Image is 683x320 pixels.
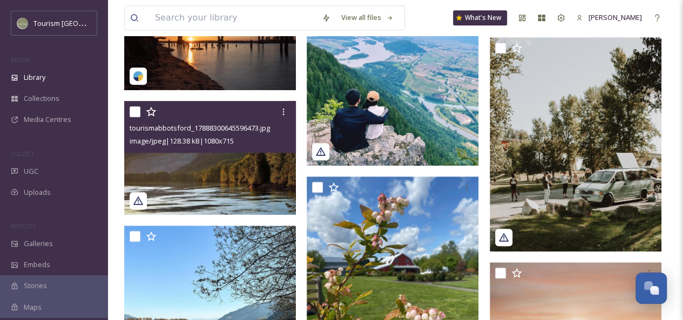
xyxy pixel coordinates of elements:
a: View all files [336,7,399,28]
button: Open Chat [635,273,667,304]
span: WIDGETS [11,222,36,230]
span: Galleries [24,239,53,249]
span: Maps [24,302,42,312]
span: Embeds [24,260,50,270]
span: Media Centres [24,114,71,125]
span: [PERSON_NAME] [589,12,642,22]
span: image/jpeg | 128.38 kB | 1080 x 715 [130,136,234,146]
input: Search your library [150,6,316,30]
a: What's New [453,10,507,25]
img: Abbotsford_Snapsea.png [17,18,28,29]
img: tourismabbotsford_17938584482030772.jpg [490,37,661,252]
span: Stories [24,281,47,291]
a: [PERSON_NAME] [571,7,647,28]
span: COLLECT [11,149,34,158]
span: tourismabbotsford_17888300645596473.jpg [130,123,270,133]
span: Uploads [24,187,51,198]
span: UGC [24,166,38,176]
span: Tourism [GEOGRAPHIC_DATA] [33,18,130,28]
span: MEDIA [11,56,30,64]
span: Collections [24,93,59,104]
span: Library [24,72,45,83]
img: snapsea-logo.png [133,71,144,81]
img: tourismabbotsford_17888300645596473.jpg [124,101,296,214]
